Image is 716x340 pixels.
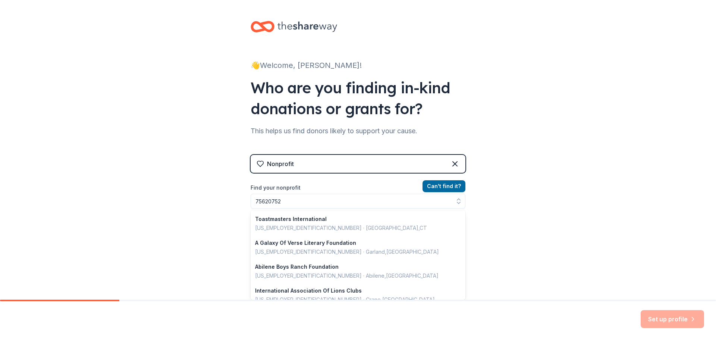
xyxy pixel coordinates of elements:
div: [US_EMPLOYER_IDENTIFICATION_NUMBER] · [GEOGRAPHIC_DATA] , CT [255,224,452,233]
div: Toastmasters International [255,215,452,224]
div: Abilene Boys Ranch Foundation [255,262,452,271]
div: [US_EMPLOYER_IDENTIFICATION_NUMBER] · Garland , [GEOGRAPHIC_DATA] [255,247,452,256]
div: [US_EMPLOYER_IDENTIFICATION_NUMBER] · Crane , [GEOGRAPHIC_DATA] [255,295,452,304]
div: [US_EMPLOYER_IDENTIFICATION_NUMBER] · Abilene , [GEOGRAPHIC_DATA] [255,271,452,280]
div: A Galaxy Of Verse Literary Foundation [255,238,452,247]
div: International Association Of Lions Clubs [255,286,452,295]
input: Search by name, EIN, or city [251,194,465,209]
